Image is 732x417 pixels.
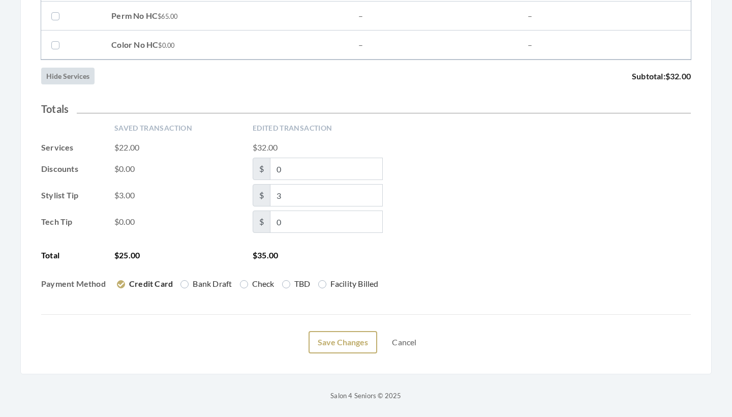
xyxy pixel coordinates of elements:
[41,249,106,261] span: Total
[528,11,532,20] span: –
[114,249,245,261] span: $25.00
[528,40,532,49] span: –
[348,31,517,59] td: –
[632,70,691,82] span: Subtotal:
[41,68,95,84] button: Hide Services
[41,190,78,200] strong: Stylist Tip
[158,41,174,49] small: $0.00
[20,390,712,402] p: Salon 4 Seniors © 2025
[41,217,73,226] strong: Tech Tip
[41,142,74,152] strong: Services
[253,141,278,154] span: $32.00
[41,164,78,173] strong: Discounts
[41,278,106,290] span: Payment Method
[114,123,245,133] span: Saved Transaction
[240,278,274,290] label: Check
[114,141,245,154] span: $22.00
[158,12,177,20] small: $65.00
[665,71,691,81] span: $32.00
[101,2,348,31] td: Perm No HC
[114,216,245,228] span: $0.00
[101,31,348,59] td: Color No HC
[282,278,311,290] label: TBD
[180,278,232,290] label: Bank Draft
[114,163,245,175] span: $0.00
[309,331,377,353] button: Save Changes
[117,278,173,290] label: Credit Card
[318,278,379,290] label: Facility Billed
[385,333,423,352] a: Cancel
[114,189,245,201] span: $3.00
[253,158,270,180] span: $
[41,103,691,115] h2: Totals
[253,184,270,206] span: $
[253,249,278,261] span: $35.00
[348,2,517,31] td: –
[253,211,270,233] span: $
[253,123,332,133] span: Edited Transaction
